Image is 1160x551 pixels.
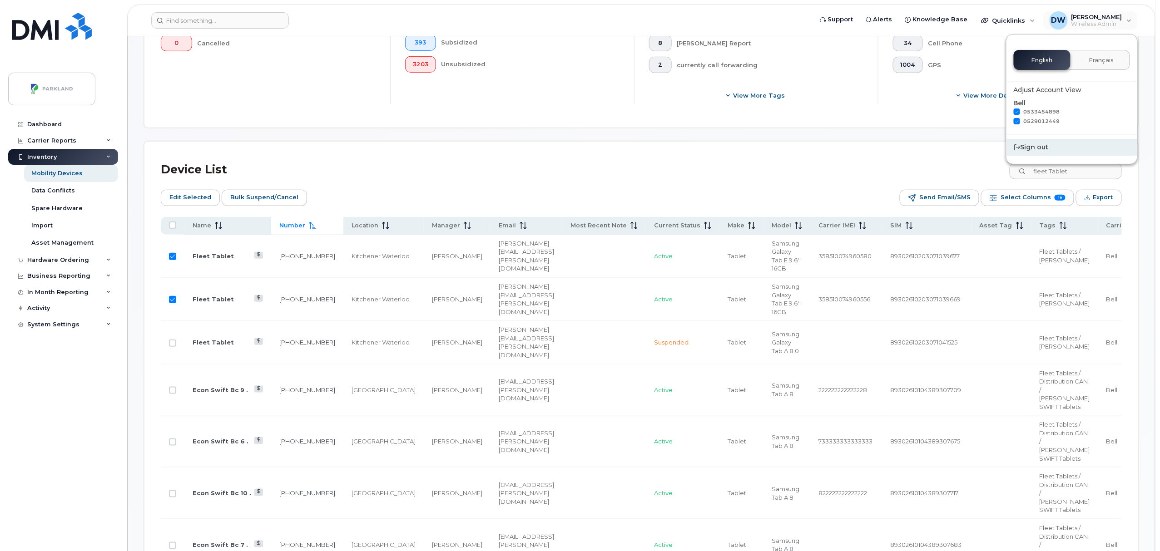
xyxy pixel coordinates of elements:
span: [GEOGRAPHIC_DATA] [352,541,416,548]
span: Bell [1106,339,1118,346]
div: [PERSON_NAME] [432,252,482,261]
span: 0 [169,39,184,47]
div: SWIFT Tablets [1040,403,1090,411]
div: [PERSON_NAME] [432,489,482,497]
a: Econ Swift Bc 7 . [193,541,248,548]
span: Send Email/SMS [919,191,971,204]
button: 0 [161,35,192,51]
span: Most Recent Note [570,221,627,230]
span: Tablet [728,438,746,445]
a: [PHONE_NUMBER] [279,541,335,548]
span: Location [352,221,378,230]
span: Bell [1106,489,1118,497]
a: [PHONE_NUMBER] [279,438,335,445]
span: Français [1089,57,1114,64]
span: Current Status [654,221,700,230]
span: Select Columns [1001,191,1051,204]
button: Export [1076,190,1122,206]
a: [PHONE_NUMBER] [279,489,335,497]
span: DW [1051,15,1066,26]
div: Fleet Tablets / Distribution CAN / [PERSON_NAME] [1040,369,1090,403]
div: Unsubsidized [441,56,620,73]
div: [PERSON_NAME] [432,295,482,304]
span: Support [828,15,853,24]
a: Fleet Tablet [193,339,234,346]
span: Samsung Galaxy Tab E 9.6'' 16GB [772,240,801,272]
span: Bell [1106,438,1118,445]
div: GPS [928,57,1108,73]
a: View Last Bill [254,295,263,302]
button: Send Email/SMS [900,190,979,206]
span: Bell [1106,386,1118,394]
a: View Last Bill [254,541,263,547]
span: 19 [1055,195,1066,201]
a: Fleet Tablet [193,295,234,303]
div: Quicklinks [975,11,1041,30]
span: Active [654,252,673,260]
span: [GEOGRAPHIC_DATA] [352,489,416,497]
div: Derrick Wildi [1043,11,1138,30]
span: Tablet [728,295,746,303]
span: Model [772,221,791,230]
span: Active [654,438,673,445]
a: Econ Swift Bc 10 . [193,489,251,497]
a: [PHONE_NUMBER] [279,386,335,394]
span: Quicklinks [992,17,1026,24]
span: Edit Selected [169,191,211,204]
input: Search Device List ... [1010,163,1122,179]
span: Samsung Tab A 8 [772,382,799,398]
span: Bell [1106,295,1118,303]
a: [PHONE_NUMBER] [279,252,335,260]
span: [GEOGRAPHIC_DATA] [352,438,416,445]
span: Active [654,295,673,303]
span: Tablet [728,541,746,548]
div: [PERSON_NAME] [432,541,482,549]
button: Edit Selected [161,190,220,206]
span: 8 [657,39,664,47]
button: View More Device Makes [893,88,1107,104]
a: Alerts [859,10,899,29]
div: Cancelled [198,35,376,51]
span: 222222222222228 [818,386,867,394]
span: [PERSON_NAME] [1071,13,1122,20]
span: [EMAIL_ADDRESS][PERSON_NAME][DOMAIN_NAME] [499,378,554,402]
a: View Last Bill [254,252,263,259]
span: 89302610104389307675 [891,438,961,445]
span: 0533454898 [1024,108,1060,115]
a: View Last Bill [254,489,263,496]
span: 733333333333333 [818,438,872,445]
span: [EMAIL_ADDRESS][PERSON_NAME][DOMAIN_NAME] [499,429,554,453]
span: Samsung Galaxy Tab A 8.0 [772,330,799,354]
span: Knowledge Base [913,15,968,24]
div: SWIFT Tablets [1040,506,1090,514]
span: 89302610104389307709 [891,386,962,394]
div: Device List [161,158,227,182]
span: 822222222222222 [818,489,867,497]
span: Name [193,221,211,230]
span: View more tags [734,91,785,100]
span: 393 [413,39,428,46]
a: Knowledge Base [899,10,974,29]
div: Fleet Tablets / [PERSON_NAME] [1040,291,1090,308]
div: [PERSON_NAME] [432,338,482,347]
span: Active [654,489,673,497]
button: 393 [405,34,436,51]
span: 89302610203071039669 [891,295,961,303]
span: 0529012449 [1024,118,1060,124]
button: 2 [649,57,672,73]
button: 34 [893,35,923,51]
button: View more tags [649,88,863,104]
span: Samsung Galaxy Tab E 9.6'' 16GB [772,283,801,315]
span: 34 [901,39,915,47]
div: Fleet Tablets / [PERSON_NAME] [1040,334,1090,351]
div: Fleet Tablets / Distribution CAN / [PERSON_NAME] [1040,420,1090,454]
span: Export [1093,191,1113,204]
span: Active [654,386,673,394]
span: 89302610203071041525 [891,339,958,346]
button: 1004 [893,57,923,73]
span: Make [728,221,744,230]
span: Bulk Suspend/Cancel [230,191,298,204]
span: [PERSON_NAME][EMAIL_ADDRESS][PERSON_NAME][DOMAIN_NAME] [499,240,554,272]
a: View Last Bill [254,338,263,345]
span: Kitchener Waterloo [352,339,410,346]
